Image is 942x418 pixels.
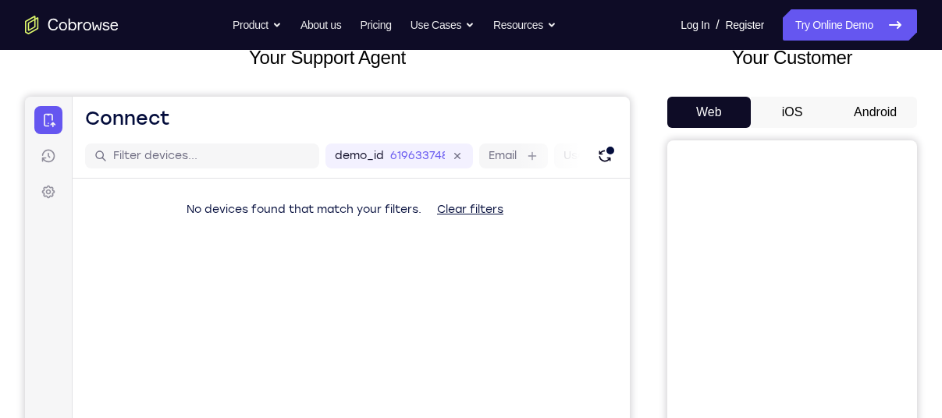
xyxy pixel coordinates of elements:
[783,9,917,41] a: Try Online Demo
[300,9,341,41] a: About us
[681,9,709,41] a: Log In
[25,44,630,72] h2: Your Support Agent
[751,97,834,128] button: iOS
[667,44,917,72] h2: Your Customer
[493,9,556,41] button: Resources
[834,97,917,128] button: Android
[726,9,764,41] a: Register
[360,9,391,41] a: Pricing
[233,9,282,41] button: Product
[400,97,491,129] button: Clear filters
[25,16,119,34] a: Go to the home page
[716,16,719,34] span: /
[411,9,475,41] button: Use Cases
[667,97,751,128] button: Web
[162,106,396,119] span: No devices found that match your filters.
